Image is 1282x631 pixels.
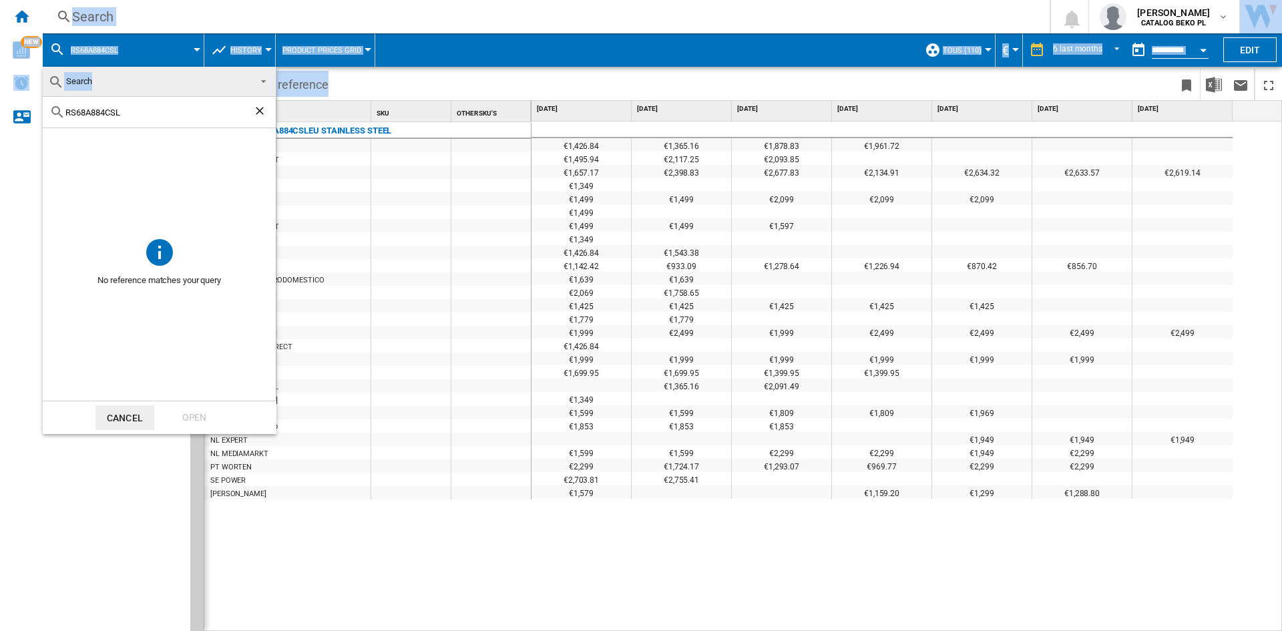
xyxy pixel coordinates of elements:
[253,104,269,120] ng-md-icon: Clear search
[43,268,276,293] span: No reference matches your query
[95,405,154,430] button: Cancel
[65,108,253,118] input: Search Reference
[66,76,92,86] span: Search
[165,405,224,430] div: Open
